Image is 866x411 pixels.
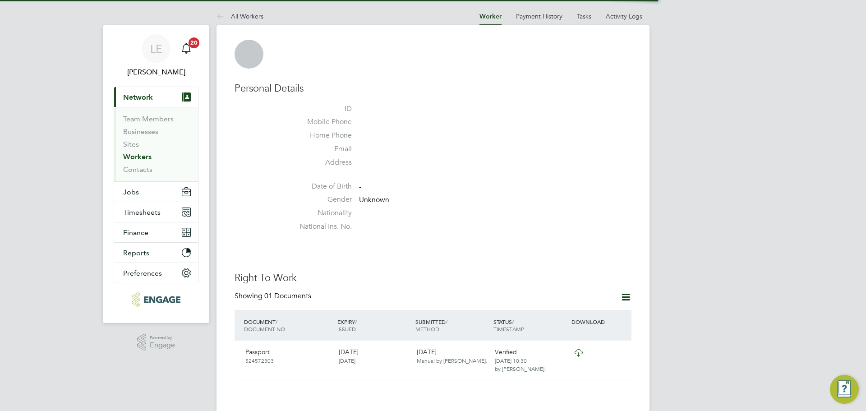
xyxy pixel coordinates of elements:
[417,357,487,364] span: Manual by [PERSON_NAME].
[103,25,209,323] nav: Main navigation
[114,243,198,263] button: Reports
[479,13,502,20] a: Worker
[355,318,357,325] span: /
[244,325,286,332] span: DOCUMENT NO.
[289,208,352,218] label: Nationality
[150,334,175,342] span: Powered by
[289,158,352,167] label: Address
[123,249,149,257] span: Reports
[123,115,174,123] a: Team Members
[114,263,198,283] button: Preferences
[289,182,352,191] label: Date of Birth
[123,188,139,196] span: Jobs
[495,357,527,364] span: [DATE] 10:30
[413,314,491,337] div: SUBMITTED
[335,344,413,368] div: [DATE]
[235,82,631,95] h3: Personal Details
[123,127,158,136] a: Businesses
[242,344,335,368] div: Passport
[413,344,491,368] div: [DATE]
[289,222,352,231] label: National Ins. No.
[114,67,198,78] span: Laurence Elkington
[493,325,524,332] span: TIMESTAMP
[177,34,195,63] a: 20
[276,318,277,325] span: /
[512,318,514,325] span: /
[132,292,180,307] img: huntereducation-logo-retina.png
[114,202,198,222] button: Timesheets
[606,12,642,20] a: Activity Logs
[150,342,175,349] span: Engage
[577,12,591,20] a: Tasks
[491,314,569,337] div: STATUS
[359,182,361,191] span: -
[335,314,413,337] div: EXPIRY
[359,196,389,205] span: Unknown
[114,107,198,181] div: Network
[114,292,198,307] a: Go to home page
[235,272,631,285] h3: Right To Work
[289,117,352,127] label: Mobile Phone
[114,182,198,202] button: Jobs
[150,43,162,55] span: LE
[137,334,175,351] a: Powered byEngage
[123,208,161,217] span: Timesheets
[242,314,335,337] div: DOCUMENT
[415,325,439,332] span: METHOD
[446,318,447,325] span: /
[235,291,313,301] div: Showing
[216,12,263,20] a: All Workers
[123,165,152,174] a: Contacts
[123,228,148,237] span: Finance
[123,269,162,277] span: Preferences
[245,357,274,364] span: 524572303
[339,357,355,364] span: [DATE]
[123,93,153,102] span: Network
[114,87,198,107] button: Network
[264,291,311,300] span: 01 Documents
[289,195,352,204] label: Gender
[289,144,352,154] label: Email
[123,140,139,148] a: Sites
[189,37,199,48] span: 20
[123,152,152,161] a: Workers
[114,34,198,78] a: LE[PERSON_NAME]
[830,375,859,404] button: Engage Resource Center
[289,104,352,114] label: ID
[337,325,356,332] span: ISSUED
[114,222,198,242] button: Finance
[516,12,562,20] a: Payment History
[289,131,352,140] label: Home Phone
[495,348,517,356] span: Verified
[495,365,546,372] span: by [PERSON_NAME].
[569,314,631,330] div: DOWNLOAD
